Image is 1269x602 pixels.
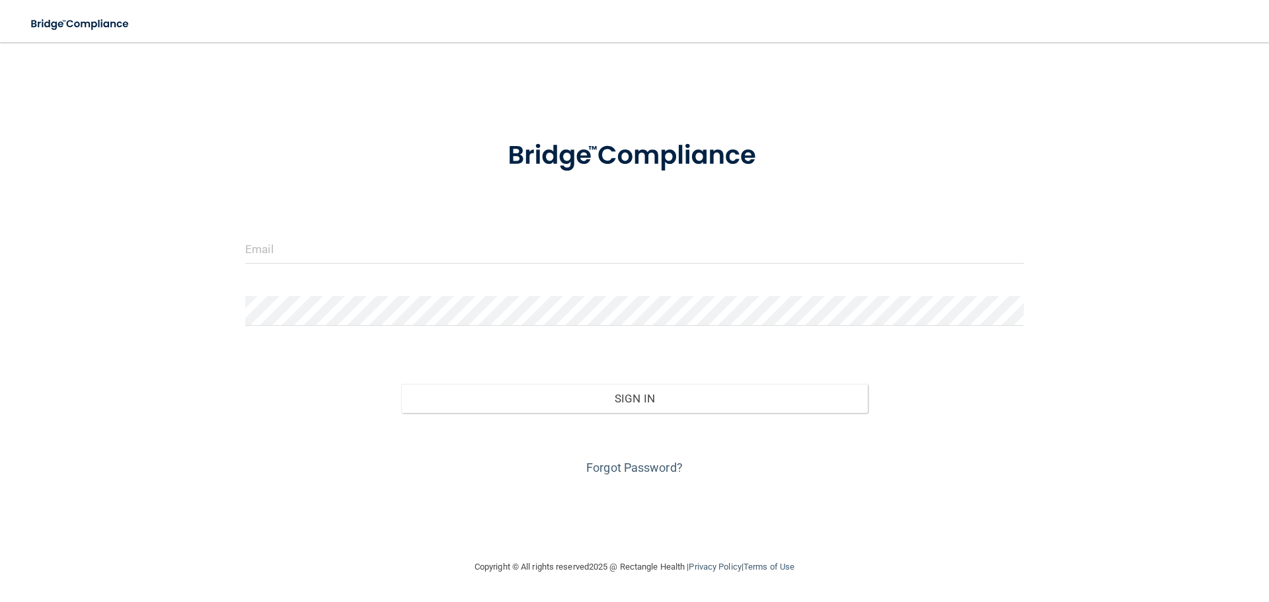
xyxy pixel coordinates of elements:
[744,562,794,572] a: Terms of Use
[20,11,141,38] img: bridge_compliance_login_screen.278c3ca4.svg
[689,562,741,572] a: Privacy Policy
[586,461,683,474] a: Forgot Password?
[401,384,868,413] button: Sign In
[245,234,1024,264] input: Email
[393,546,876,588] div: Copyright © All rights reserved 2025 @ Rectangle Health | |
[481,122,788,190] img: bridge_compliance_login_screen.278c3ca4.svg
